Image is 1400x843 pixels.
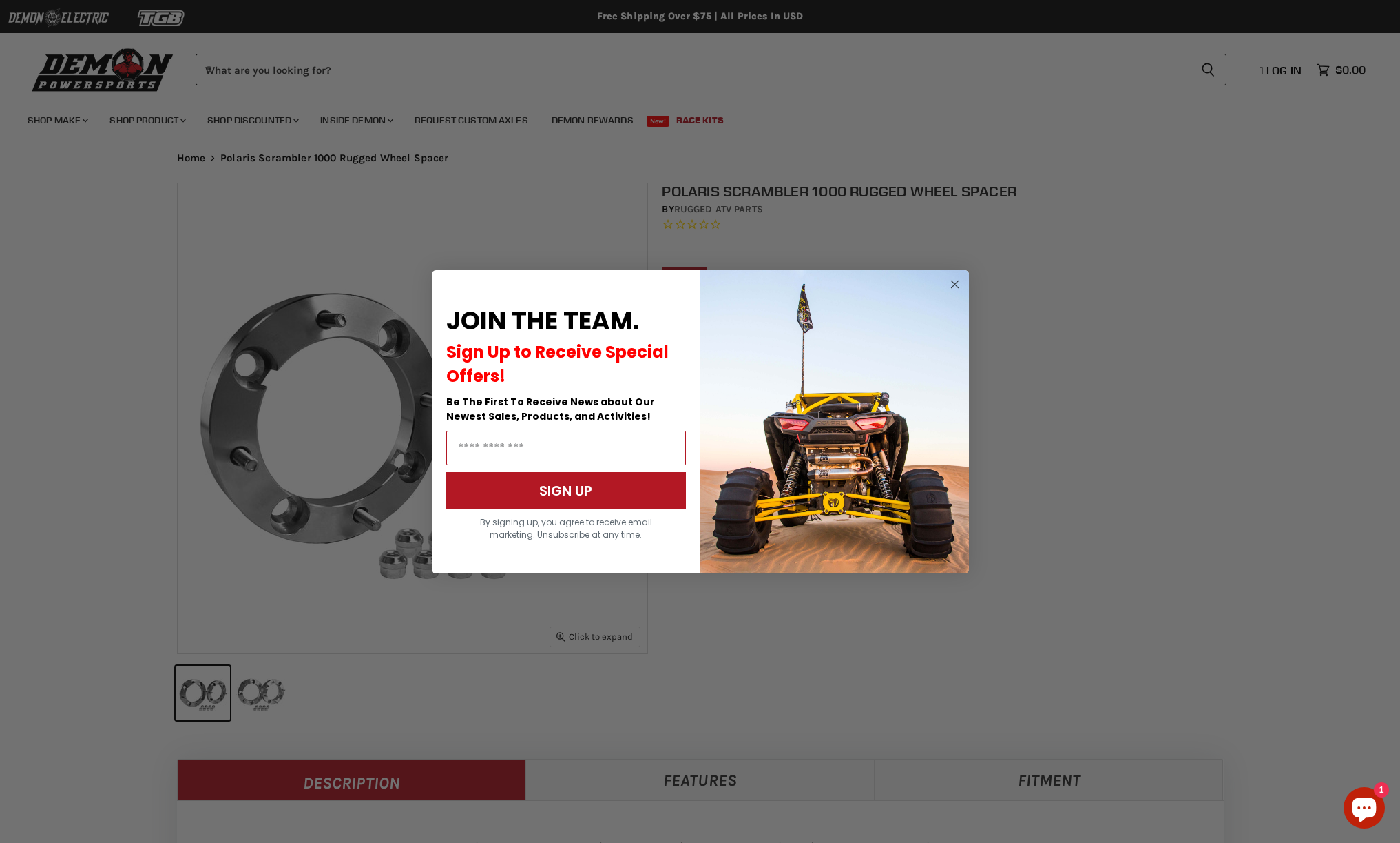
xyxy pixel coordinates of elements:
input: Email Address [446,431,686,465]
button: SIGN UP [446,472,686,509]
span: Be The First To Receive News about Our Newest Sales, Products, and Activities! [446,395,655,423]
button: Close dialog [946,276,963,293]
img: a9095488-b6e7-41ba-879d-588abfab540b.jpeg [700,270,969,573]
inbox-online-store-chat: Shopify online store chat [1339,787,1389,832]
span: Sign Up to Receive Special Offers! [446,341,669,387]
span: By signing up, you agree to receive email marketing. Unsubscribe at any time. [480,516,652,540]
span: JOIN THE TEAM. [446,303,639,338]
